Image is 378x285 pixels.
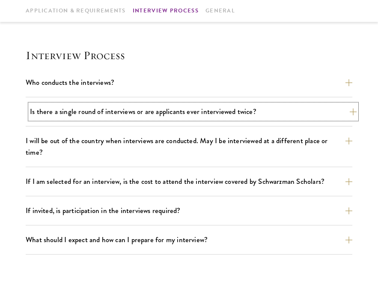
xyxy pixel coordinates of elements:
[30,104,357,119] button: Is there a single round of interviews or are applicants ever interviewed twice?
[205,6,235,15] a: General
[26,133,352,160] button: I will be out of the country when interviews are conducted. May I be interviewed at a different p...
[133,6,199,15] a: Interview Process
[26,48,352,62] h4: Interview Process
[26,174,352,189] button: If I am selected for an interview, is the cost to attend the interview covered by Schwarzman Scho...
[26,75,352,90] button: Who conducts the interviews?
[26,203,352,218] button: If invited, is participation in the interviews required?
[26,6,126,15] a: Application & Requirements
[26,232,352,247] button: What should I expect and how can I prepare for my interview?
